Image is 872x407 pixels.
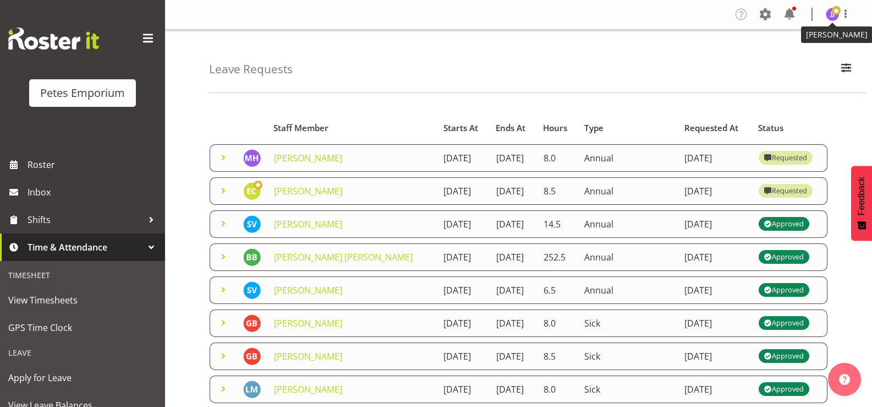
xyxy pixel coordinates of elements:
td: [DATE] [437,177,490,205]
span: Requested At [684,122,738,134]
td: Sick [578,343,678,370]
h4: Leave Requests [209,63,293,75]
div: Leave [3,341,162,364]
td: [DATE] [490,144,537,172]
div: Approved [764,350,804,363]
a: Apply for Leave [3,364,162,392]
td: 252.5 [537,243,578,271]
a: [PERSON_NAME] [274,383,342,395]
span: GPS Time Clock [8,319,157,336]
td: [DATE] [678,144,752,172]
span: Roster [28,156,160,173]
td: [DATE] [490,210,537,238]
img: lianne-morete5410.jpg [243,381,261,398]
td: [DATE] [490,376,537,403]
div: Requested [764,184,807,198]
td: [DATE] [437,144,490,172]
td: [DATE] [490,310,537,337]
td: [DATE] [678,376,752,403]
span: Type [584,122,604,134]
span: View Timesheets [8,292,157,308]
td: Sick [578,310,678,337]
td: [DATE] [437,343,490,370]
span: Ends At [496,122,525,134]
img: help-xxl-2.png [839,374,850,385]
td: [DATE] [678,210,752,238]
td: Sick [578,376,678,403]
img: sasha-vandervalk6911.jpg [243,215,261,233]
a: [PERSON_NAME] [274,284,342,296]
td: 8.0 [537,144,578,172]
td: [DATE] [437,276,490,304]
div: Requested [764,151,807,165]
a: GPS Time Clock [3,314,162,341]
td: 8.5 [537,343,578,370]
span: Hours [543,122,567,134]
div: Approved [764,251,804,264]
a: [PERSON_NAME] [274,350,342,362]
div: Approved [764,218,804,231]
td: [DATE] [437,376,490,403]
a: [PERSON_NAME] [274,185,342,197]
img: emma-croft7499.jpg [243,182,261,200]
td: [DATE] [678,343,752,370]
td: [DATE] [678,310,752,337]
span: Status [758,122,783,134]
td: 8.5 [537,177,578,205]
div: Approved [764,383,804,396]
td: [DATE] [490,177,537,205]
span: Feedback [857,177,866,215]
td: 6.5 [537,276,578,304]
img: janelle-jonkers702.jpg [826,8,839,21]
td: [DATE] [678,276,752,304]
td: Annual [578,144,678,172]
td: Annual [578,276,678,304]
a: [PERSON_NAME] [PERSON_NAME] [274,251,413,263]
button: Filter Employees [835,57,858,82]
img: gillian-byford11184.jpg [243,348,261,365]
td: 8.0 [537,310,578,337]
td: [DATE] [678,243,752,271]
div: Timesheet [3,264,162,286]
a: View Timesheets [3,286,162,314]
td: 14.5 [537,210,578,238]
div: Approved [764,284,804,297]
td: [DATE] [490,343,537,370]
img: sasha-vandervalk6911.jpg [243,281,261,299]
img: beena-bist9974.jpg [243,248,261,266]
span: Staff Member [273,122,328,134]
td: Annual [578,210,678,238]
td: Annual [578,177,678,205]
a: [PERSON_NAME] [274,317,342,329]
span: Apply for Leave [8,370,157,386]
a: [PERSON_NAME] [274,218,342,230]
div: Approved [764,317,804,330]
td: [DATE] [437,243,490,271]
div: Petes Emporium [40,85,125,101]
td: [DATE] [678,177,752,205]
span: Inbox [28,184,160,200]
span: Shifts [28,211,143,228]
td: [DATE] [490,243,537,271]
span: Time & Attendance [28,239,143,256]
img: Rosterit website logo [8,28,99,50]
td: [DATE] [490,276,537,304]
td: [DATE] [437,310,490,337]
td: 8.0 [537,376,578,403]
span: Starts At [443,122,478,134]
img: gillian-byford11184.jpg [243,314,261,332]
a: [PERSON_NAME] [274,152,342,164]
td: Annual [578,243,678,271]
td: [DATE] [437,210,490,238]
img: mackenzie-halford4471.jpg [243,149,261,167]
button: Feedback - Show survey [851,166,872,241]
